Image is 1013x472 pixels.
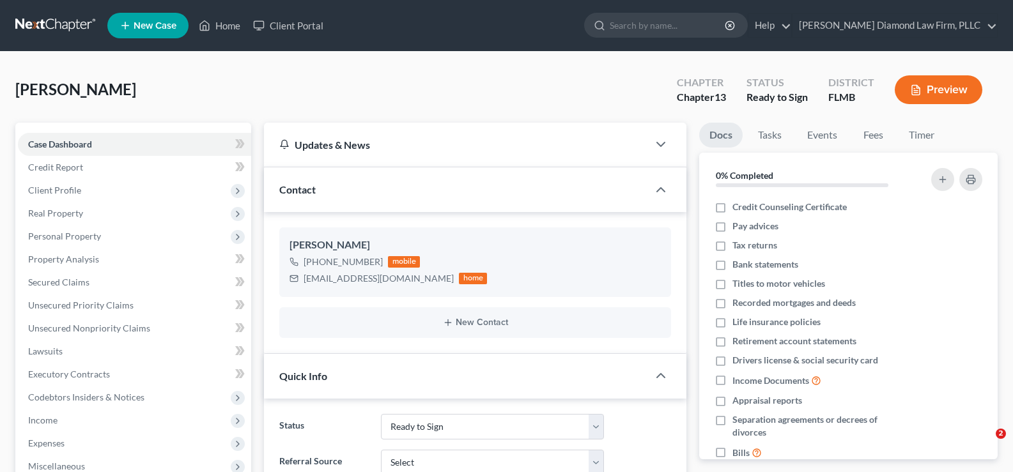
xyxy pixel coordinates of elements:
[715,91,726,103] span: 13
[899,123,945,148] a: Timer
[732,394,802,407] span: Appraisal reports
[610,13,727,37] input: Search by name...
[716,170,773,181] strong: 0% Completed
[279,138,633,151] div: Updates & News
[732,220,778,232] span: Pay advices
[732,316,821,328] span: Life insurance policies
[28,461,85,471] span: Miscellaneous
[732,335,856,347] span: Retirement account statements
[732,201,847,213] span: Credit Counseling Certificate
[247,14,330,37] a: Client Portal
[304,272,454,285] div: [EMAIL_ADDRESS][DOMAIN_NAME]
[732,258,798,271] span: Bank statements
[828,75,874,90] div: District
[15,80,136,98] span: [PERSON_NAME]
[28,438,65,448] span: Expenses
[28,277,89,287] span: Secured Claims
[134,21,176,31] span: New Case
[290,238,661,253] div: [PERSON_NAME]
[28,300,134,310] span: Unsecured Priority Claims
[18,271,251,294] a: Secured Claims
[970,429,1000,459] iframe: Intercom live chat
[18,133,251,156] a: Case Dashboard
[28,231,101,241] span: Personal Property
[279,370,327,382] span: Quick Info
[853,123,893,148] a: Fees
[732,413,912,439] span: Separation agreements or decrees of divorces
[732,374,809,387] span: Income Documents
[732,277,825,290] span: Titles to motor vehicles
[28,208,83,218] span: Real Property
[732,354,878,367] span: Drivers license & social security card
[797,123,847,148] a: Events
[793,14,997,37] a: [PERSON_NAME] Diamond Law Firm, PLLC
[18,340,251,363] a: Lawsuits
[279,183,316,195] span: Contact
[18,248,251,271] a: Property Analysis
[18,363,251,386] a: Executory Contracts
[748,123,792,148] a: Tasks
[28,323,150,333] span: Unsecured Nonpriority Claims
[28,392,144,402] span: Codebtors Insiders & Notices
[996,429,1006,439] span: 2
[28,415,58,425] span: Income
[828,90,874,105] div: FLMB
[192,14,247,37] a: Home
[28,162,83,172] span: Credit Report
[746,75,808,90] div: Status
[28,369,110,379] span: Executory Contracts
[28,139,92,149] span: Case Dashboard
[677,90,726,105] div: Chapter
[28,346,63,356] span: Lawsuits
[677,75,726,90] div: Chapter
[895,75,982,104] button: Preview
[748,14,791,37] a: Help
[290,317,661,328] button: New Contact
[28,254,99,264] span: Property Analysis
[18,294,251,317] a: Unsecured Priority Claims
[28,185,81,195] span: Client Profile
[304,255,383,268] div: [PHONE_NUMBER]
[732,446,750,459] span: Bills
[18,156,251,179] a: Credit Report
[746,90,808,105] div: Ready to Sign
[732,239,777,252] span: Tax returns
[459,273,487,284] div: home
[699,123,743,148] a: Docs
[18,317,251,340] a: Unsecured Nonpriority Claims
[732,296,856,309] span: Recorded mortgages and deeds
[388,256,420,268] div: mobile
[273,414,374,439] label: Status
